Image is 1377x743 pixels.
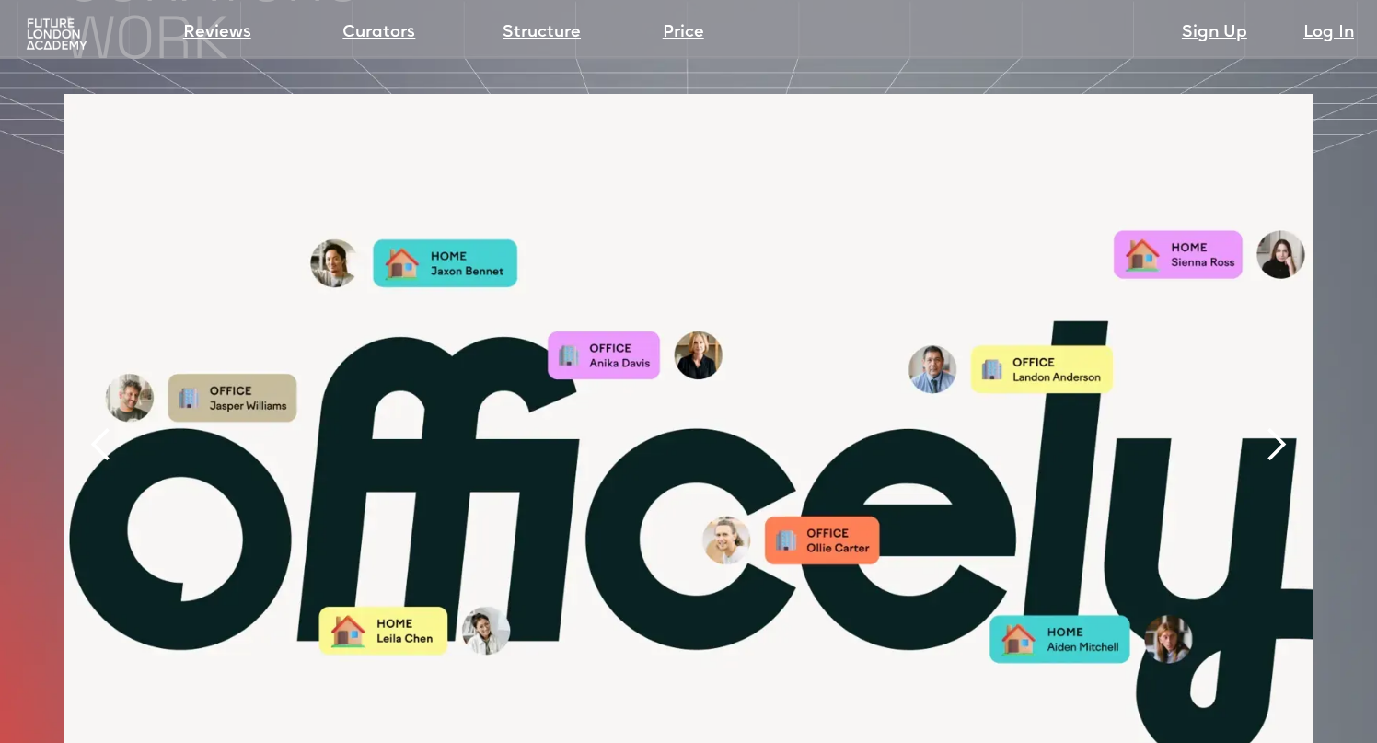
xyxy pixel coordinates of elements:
a: Curators [342,20,415,46]
a: Price [663,20,704,46]
a: Sign Up [1182,20,1247,46]
a: Reviews [183,20,251,46]
a: Log In [1303,20,1354,46]
a: Structure [503,20,581,46]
